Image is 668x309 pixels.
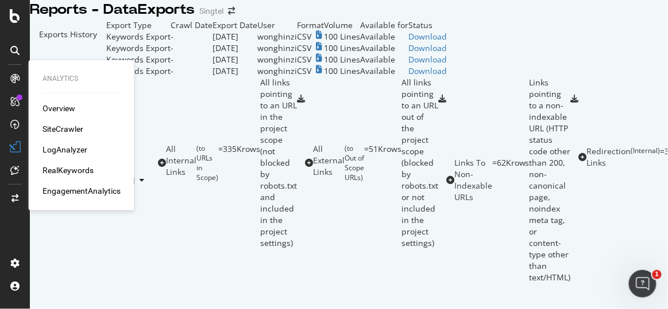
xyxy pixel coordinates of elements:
[324,65,360,77] td: 100 Lines
[324,19,360,31] td: Volume
[257,31,297,42] td: wonghinzi
[171,19,213,31] td: Crawl Date
[257,42,297,54] td: wonghinzi
[297,19,324,31] td: Format
[257,65,297,77] td: wonghinzi
[199,5,223,17] div: Singtel
[43,144,87,155] a: LogAnalyzer
[324,54,360,65] td: 100 Lines
[571,95,579,103] div: csv-export
[360,19,408,31] td: Available for
[360,31,408,42] div: Available
[228,7,235,15] div: arrow-right-arrow-left
[587,146,631,169] div: Redirection Links
[257,19,297,31] td: User
[257,54,297,65] td: wonghinzi
[171,65,213,77] td: -
[218,143,260,183] div: = 335K rows
[297,42,311,54] div: CSV
[297,65,311,77] div: CSV
[106,42,171,54] div: Keywords Export
[454,157,492,203] div: Links To Non-Indexable URLs
[360,54,408,65] div: Available
[43,185,121,197] a: EngagementAnalytics
[213,42,257,54] td: [DATE]
[313,143,345,183] div: All External Links
[106,54,171,65] div: Keywords Export
[364,143,401,183] div: = 51K rows
[260,77,297,249] div: All links pointing to an URL in the project scope (not blocked by robots.txt and included in the ...
[166,143,196,183] div: All Internal Links
[106,19,171,31] td: Export Type
[408,31,447,42] a: Download
[324,31,360,42] td: 100 Lines
[213,31,257,42] td: [DATE]
[43,123,83,135] a: SiteCrawler
[530,77,571,283] div: Links pointing to a non-indexable URL (HTTP status code other than 200, non-canonical page, noind...
[408,42,447,54] a: Download
[401,77,438,249] div: All links pointing to an URL out of the project scope (blocked by robots.txt or not included in t...
[171,31,213,42] td: -
[213,54,257,65] td: [DATE]
[196,143,218,183] div: ( to URLs in Scope )
[106,65,171,77] div: Keywords Export
[297,95,305,103] div: csv-export
[324,42,360,54] td: 100 Lines
[408,65,447,77] a: Download
[408,54,447,65] a: Download
[171,54,213,65] td: -
[39,29,97,68] div: Exports History
[43,103,75,114] a: Overview
[213,19,257,31] td: Export Date
[297,31,311,42] div: CSV
[171,42,213,54] td: -
[629,270,657,298] iframe: Intercom live chat
[631,146,661,169] div: ( Internal )
[408,19,447,31] td: Status
[345,143,364,183] div: ( to Out of Scope URLs )
[360,42,408,54] div: Available
[360,65,408,77] div: Available
[297,54,311,65] div: CSV
[652,270,662,279] span: 1
[213,65,257,77] td: [DATE]
[106,31,171,42] div: Keywords Export
[492,157,530,203] div: = 62K rows
[43,165,94,176] a: RealKeywords
[438,95,446,103] div: csv-export
[43,74,121,84] div: Analytics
